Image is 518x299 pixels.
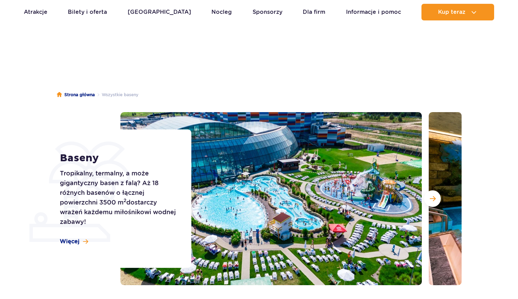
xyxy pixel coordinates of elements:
a: Strona główna [57,91,95,98]
img: Zewnętrzna część Suntago z basenami i zjeżdżalniami, otoczona leżakami i zielenią [120,112,422,285]
a: Sponsorzy [253,4,282,20]
li: Wszystkie baseny [95,91,138,98]
button: Kup teraz [421,4,494,20]
sup: 2 [124,198,126,203]
a: [GEOGRAPHIC_DATA] [128,4,191,20]
button: Następny slajd [424,190,441,207]
span: Kup teraz [438,9,465,15]
a: Atrakcje [24,4,47,20]
a: Więcej [60,238,88,245]
p: Tropikalny, termalny, a może gigantyczny basen z falą? Aż 18 różnych basenów o łącznej powierzchn... [60,169,176,227]
a: Informacje i pomoc [346,4,401,20]
span: Więcej [60,238,80,245]
a: Dla firm [303,4,325,20]
a: Bilety i oferta [68,4,107,20]
h1: Baseny [60,152,176,164]
a: Nocleg [211,4,232,20]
